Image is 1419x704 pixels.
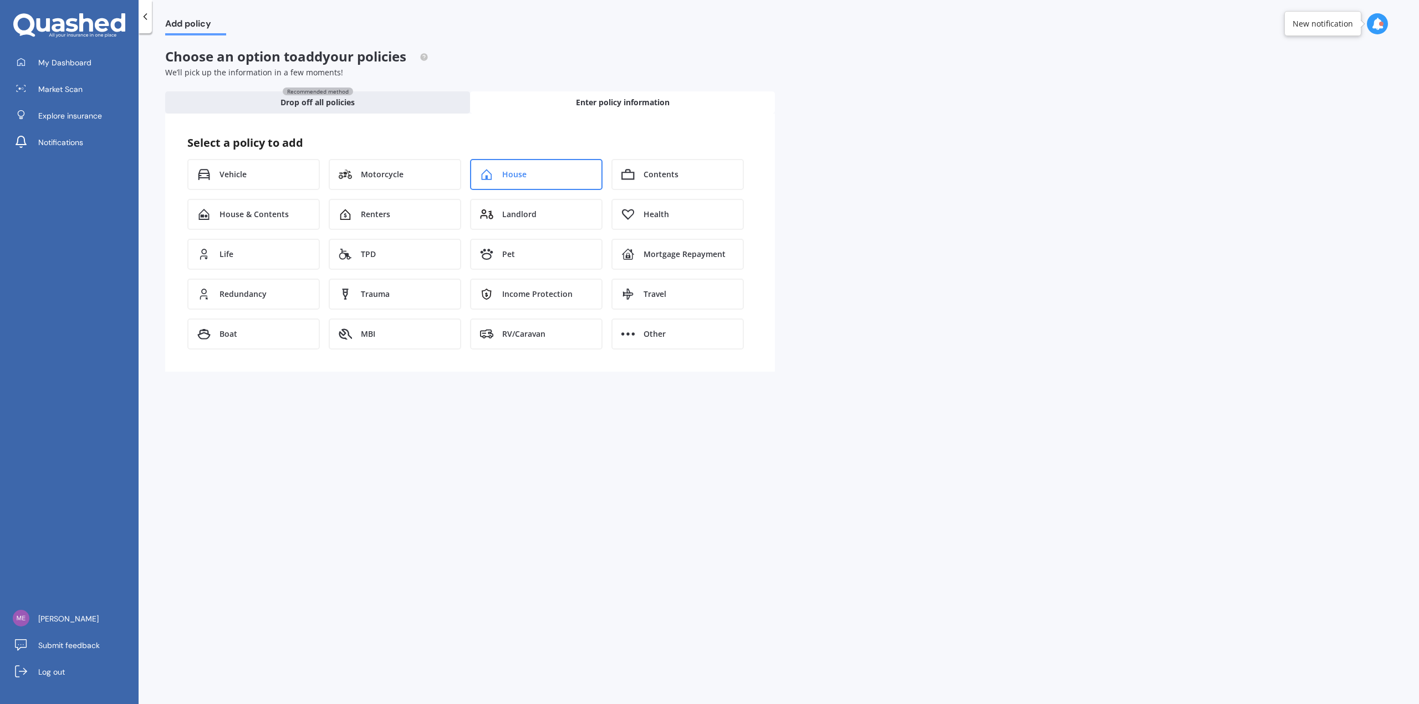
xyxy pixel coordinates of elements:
span: Recommended method [283,88,353,95]
div: New notification [1293,18,1353,29]
span: Trauma [361,289,390,300]
a: Notifications [8,131,139,153]
span: Pet [502,249,515,260]
a: Submit feedback [8,634,139,656]
span: Explore insurance [38,110,102,121]
span: Log out [38,666,65,677]
a: [PERSON_NAME] [8,608,139,630]
span: Redundancy [220,289,267,300]
span: Add policy [165,18,226,33]
span: Submit feedback [38,640,100,651]
span: Motorcycle [361,169,404,180]
span: RV/Caravan [502,328,545,340]
span: Renters [361,209,390,220]
span: Enter policy information [576,97,670,108]
span: Market Scan [38,84,83,95]
span: Other [644,328,666,340]
span: Income Protection [502,289,573,300]
a: Log out [8,661,139,683]
img: d1b9ccdf575c8b8550cf33d50707fd5d [13,610,29,626]
span: My Dashboard [38,57,91,68]
span: House & Contents [220,209,289,220]
span: Choose an option [165,47,428,65]
span: Landlord [502,209,537,220]
h3: Select a policy to add [187,136,753,150]
span: Travel [644,289,666,300]
span: Contents [644,169,678,180]
span: Drop off all policies [280,97,355,108]
span: MBI [361,328,375,340]
span: to add your policies [284,47,406,65]
a: Market Scan [8,78,139,100]
span: Mortgage Repayment [644,249,726,260]
span: Health [644,209,669,220]
span: We’ll pick up the information in a few moments! [165,67,343,78]
span: Life [220,249,233,260]
span: Notifications [38,137,83,148]
span: Vehicle [220,169,247,180]
span: House [502,169,527,180]
a: Explore insurance [8,105,139,127]
a: My Dashboard [8,52,139,74]
span: TPD [361,249,376,260]
span: [PERSON_NAME] [38,613,99,624]
span: Boat [220,328,237,340]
